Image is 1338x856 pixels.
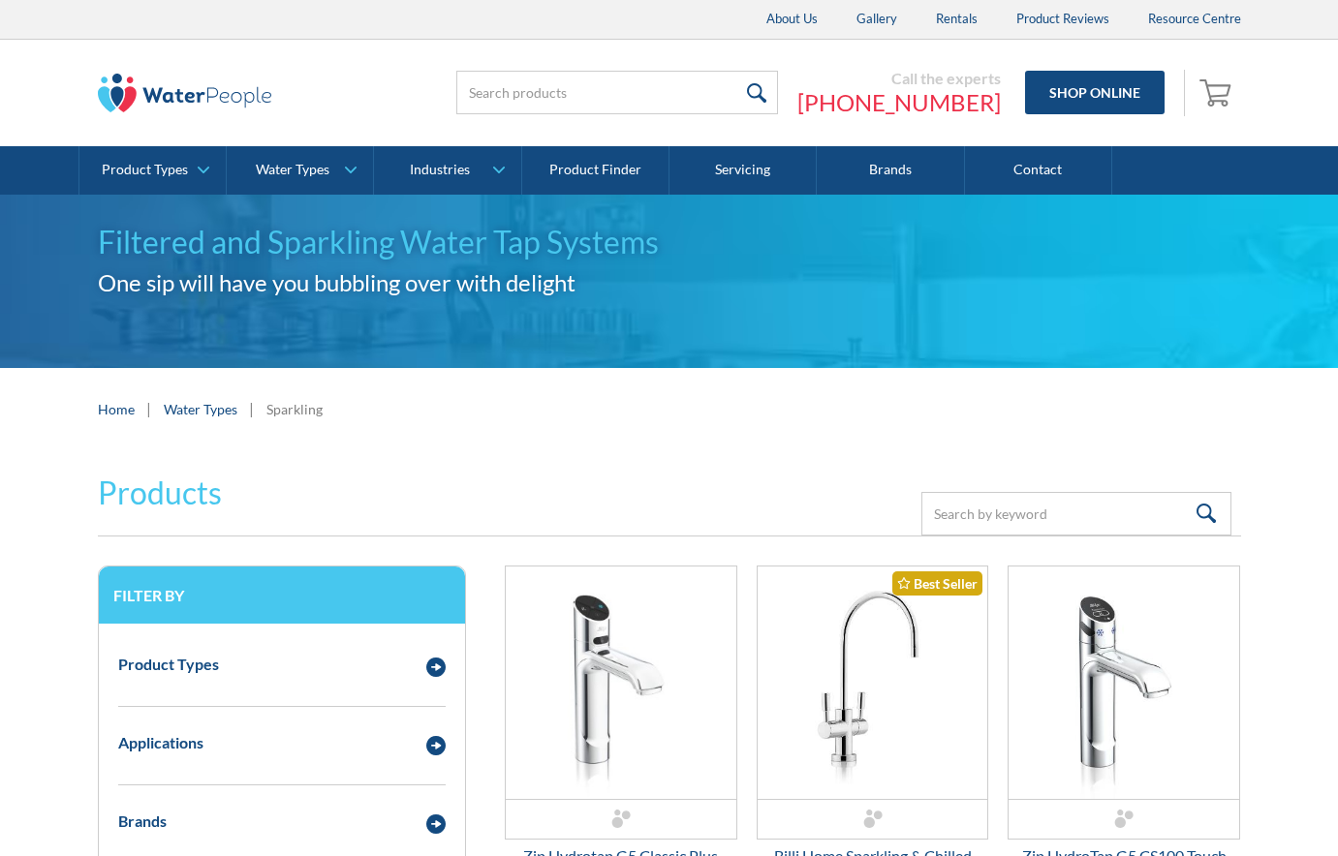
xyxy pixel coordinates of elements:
[374,146,520,195] a: Industries
[118,810,167,833] div: Brands
[113,586,451,604] h3: Filter by
[1009,566,1239,799] img: Zip HydroTap G5 CS100 Touch Free Wave Chilled Sparkling
[266,399,323,419] div: Sparkling
[227,146,373,195] a: Water Types
[892,571,982,596] div: Best Seller
[669,146,817,195] a: Servicing
[1025,71,1165,114] a: Shop Online
[1195,70,1241,116] a: Open empty cart
[118,653,219,676] div: Product Types
[797,69,1001,88] div: Call the experts
[98,265,1241,300] h2: One sip will have you bubbling over with delight
[965,146,1112,195] a: Contact
[797,88,1001,117] a: [PHONE_NUMBER]
[817,146,964,195] a: Brands
[506,566,736,799] img: Zip Hydrotap G5 Classic Plus Chilled & Sparkling (Residential)
[456,71,778,114] input: Search products
[98,74,272,112] img: The Water People
[522,146,669,195] a: Product Finder
[410,162,470,178] div: Industries
[247,397,257,420] div: |
[79,146,226,195] a: Product Types
[1199,76,1236,107] img: shopping cart
[118,731,203,754] div: Applications
[102,162,188,178] div: Product Types
[98,399,135,419] a: Home
[256,162,329,178] div: Water Types
[144,397,154,420] div: |
[758,566,988,799] img: Billi Home Sparkling & Chilled (Residential)
[98,470,222,516] h2: Products
[921,492,1231,535] input: Search by keyword
[98,219,1241,265] h1: Filtered and Sparkling Water Tap Systems
[164,399,237,419] a: Water Types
